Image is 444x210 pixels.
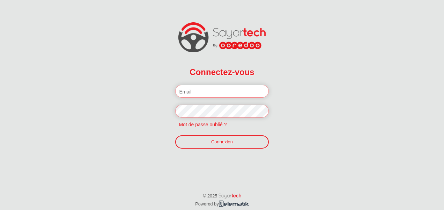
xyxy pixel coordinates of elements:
input: Email [175,85,268,98]
h2: Connectez-vous [175,63,268,81]
img: telematik.png [219,201,249,207]
img: word_sayartech.png [219,194,241,198]
a: Connexion [175,135,268,149]
a: Mot de passe oublié ? [175,122,230,127]
p: © 2025 Powered by [173,186,271,208]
